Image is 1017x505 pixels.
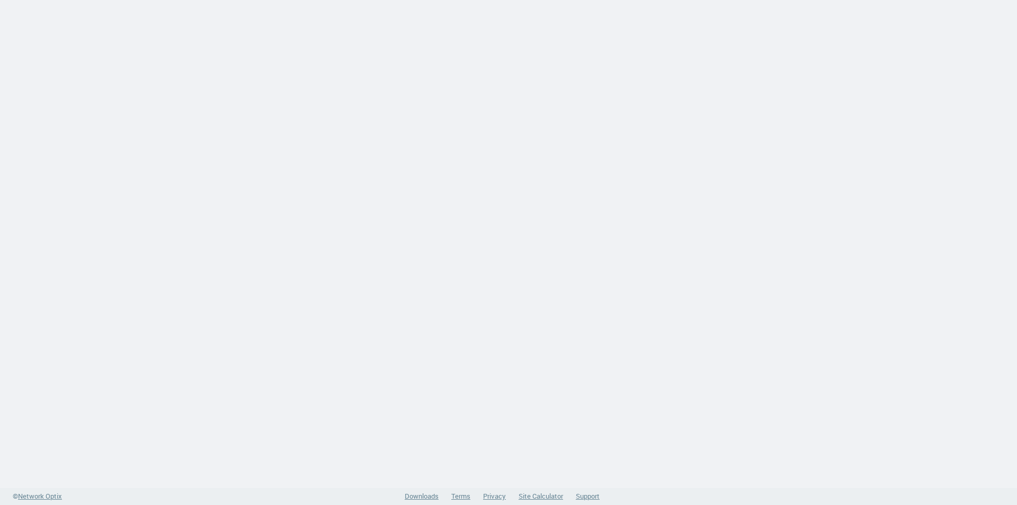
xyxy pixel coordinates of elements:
a: ©Network Optix [13,491,62,502]
a: Downloads [405,491,439,501]
span: Network Optix [18,491,62,501]
a: Support [576,491,600,501]
a: Terms [451,491,470,501]
a: Site Calculator [519,491,563,501]
a: Privacy [483,491,506,501]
